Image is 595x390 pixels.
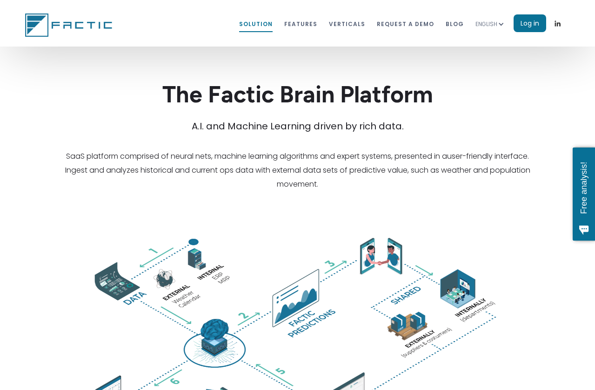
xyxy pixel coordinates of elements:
[446,15,464,32] a: blog
[239,15,273,32] a: Solution
[284,15,317,32] a: features
[329,15,365,32] a: VERTICALS
[377,15,434,32] a: REQUEST A DEMO
[475,20,497,29] div: ENGLISH
[514,14,546,32] a: Log in
[475,9,514,38] div: ENGLISH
